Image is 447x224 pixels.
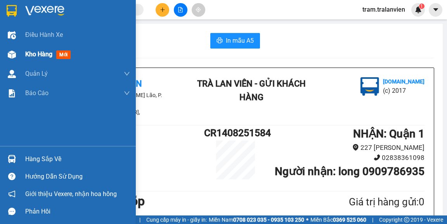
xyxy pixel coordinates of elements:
[65,37,107,47] li: (c) 2017
[84,10,103,28] img: logo.jpg
[372,215,373,224] span: |
[420,3,423,9] span: 1
[178,7,183,12] span: file-add
[146,215,207,224] span: Cung cấp máy in - giấy in:
[25,189,117,199] span: Giới thiệu Vexere, nhận hoa hồng
[432,6,439,13] span: caret-down
[8,50,16,59] img: warehouse-icon
[48,11,77,88] b: Trà Lan Viên - Gửi khách hàng
[267,153,424,163] li: 02838361098
[209,215,304,224] span: Miền Nam
[210,33,260,49] button: printerIn mẫu A5
[107,191,311,211] h1: 2 t xốp
[311,194,424,210] div: Giá trị hàng gửi: 0
[10,50,28,87] b: Trà Lan Viên
[419,3,424,9] sup: 1
[8,89,16,97] img: solution-icon
[333,217,366,223] strong: 0369 525 060
[139,215,140,224] span: |
[383,78,424,85] b: [DOMAIN_NAME]
[25,206,130,217] div: Phản hồi
[8,173,16,180] span: question-circle
[25,50,52,58] span: Kho hàng
[8,31,16,39] img: warehouse-icon
[383,86,424,96] li: (c) 2017
[8,155,16,163] img: warehouse-icon
[65,30,107,36] b: [DOMAIN_NAME]
[353,127,424,140] b: NHẬN : Quận 1
[226,36,254,45] span: In mẫu A5
[404,217,409,222] span: copyright
[192,3,205,17] button: aim
[360,77,379,96] img: logo.jpg
[25,88,49,98] span: Báo cáo
[306,218,308,221] span: ⚪️
[196,7,201,12] span: aim
[25,30,63,40] span: Điều hành xe
[217,37,223,45] span: printer
[352,144,359,151] span: environment
[310,215,366,224] span: Miền Bắc
[275,165,424,178] b: Người nhận : long 0909786935
[429,3,442,17] button: caret-down
[56,50,71,59] span: mới
[7,5,17,17] img: logo-vxr
[8,190,16,198] span: notification
[124,71,130,77] span: down
[197,79,306,102] b: Trà Lan Viên - Gửi khách hàng
[25,153,130,165] div: Hàng sắp về
[124,90,130,96] span: down
[160,7,165,12] span: plus
[374,154,380,161] span: phone
[415,6,422,13] img: icon-new-feature
[8,70,16,78] img: warehouse-icon
[8,208,16,215] span: message
[156,3,169,17] button: plus
[356,5,411,14] span: tram.tralanvien
[174,3,187,17] button: file-add
[25,69,48,78] span: Quản Lý
[25,171,130,182] div: Hướng dẫn sử dụng
[233,217,304,223] strong: 0708 023 035 - 0935 103 250
[267,142,424,153] li: 227 [PERSON_NAME]
[204,125,267,141] h1: CR1408251584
